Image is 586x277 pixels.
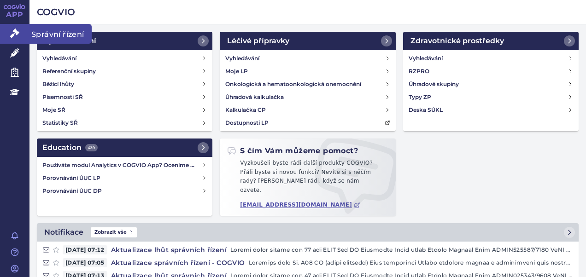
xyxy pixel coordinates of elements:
h2: COGVIO [37,6,579,18]
a: RZPRO [405,65,577,78]
a: Úhradová kalkulačka [222,91,393,104]
h4: Aktualizace lhůt správních řízení [107,245,230,254]
a: Onkologická a hematoonkologická onemocnění [222,78,393,91]
h4: Používáte modul Analytics v COGVIO App? Oceníme Vaši zpětnou vazbu! [42,161,202,170]
span: Správní řízení [29,24,92,43]
span: [DATE] 07:12 [63,245,107,254]
a: Úhradové skupiny [405,78,577,91]
h4: Vyhledávání [409,54,443,63]
a: NotifikaceZobrazit vše [37,223,579,242]
h4: Úhradová kalkulačka [225,92,284,102]
h4: Porovnávání ÚUC DP [42,186,202,196]
a: Kalkulačka CP [222,104,393,116]
h4: Písemnosti SŘ [42,92,83,102]
h4: Úhradové skupiny [409,80,459,89]
h4: Aktualizace správních řízení - COGVIO [107,258,249,267]
a: Porovnávání ÚUC LP [39,172,211,185]
p: Loremi dolor sitame con 77 adi ELIT Sed DO Eiusmodte Incid utlab Etdolo Magnaal Enim ADMIN525587/... [230,245,573,254]
a: Běžící lhůty [39,78,211,91]
h2: S čím Vám můžeme pomoct? [227,146,358,156]
h4: Statistiky SŘ [42,118,78,127]
h4: Referenční skupiny [42,67,96,76]
h2: Education [42,142,98,153]
a: Správní řízení [37,32,212,50]
h4: Dostupnosti LP [225,118,269,127]
p: Vyzkoušeli byste rádi další produkty COGVIO? Přáli byste si novou funkci? Nevíte si s něčím rady?... [227,159,388,198]
a: Moje SŘ [39,104,211,116]
a: Statistiky SŘ [39,116,211,129]
span: [DATE] 07:05 [63,258,107,267]
a: Dostupnosti LP [222,116,393,129]
a: Používáte modul Analytics v COGVIO App? Oceníme Vaši zpětnou vazbu! [39,159,211,172]
h4: Běžící lhůty [42,80,74,89]
a: Vyhledávání [222,52,393,65]
a: Vyhledávání [39,52,211,65]
h4: Vyhledávání [42,54,76,63]
h2: Zdravotnické prostředky [410,35,504,46]
a: Typy ZP [405,91,577,104]
h2: Notifikace [44,227,83,238]
span: 439 [85,144,98,151]
h4: Deska SÚKL [409,105,443,115]
h4: Moje SŘ [42,105,65,115]
h4: Moje LP [225,67,248,76]
span: Zobrazit vše [91,227,137,237]
h4: Porovnávání ÚUC LP [42,173,202,183]
h2: Léčivé přípravky [227,35,289,46]
h4: RZPRO [409,67,429,76]
h4: Kalkulačka CP [225,105,266,115]
a: Referenční skupiny [39,65,211,78]
a: Písemnosti SŘ [39,91,211,104]
h4: Typy ZP [409,92,431,102]
a: Léčivé přípravky [220,32,395,50]
a: Education439 [37,138,212,157]
h4: Vyhledávání [225,54,259,63]
h4: Onkologická a hematoonkologická onemocnění [225,80,361,89]
a: Moje LP [222,65,393,78]
a: Zdravotnické prostředky [403,32,579,50]
a: [EMAIL_ADDRESS][DOMAIN_NAME] [240,202,360,208]
a: Porovnávání ÚUC DP [39,185,211,197]
p: Loremips dolo Si. A08 CO (adipi elitsedd) Eius temporinci Utlabo etdolore magnaa e adminimveni qu... [249,258,573,267]
a: Vyhledávání [405,52,577,65]
a: Deska SÚKL [405,104,577,116]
